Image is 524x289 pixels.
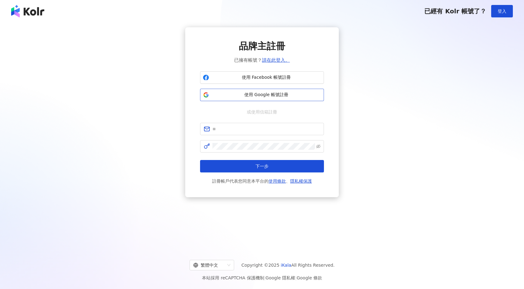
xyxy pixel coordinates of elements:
button: 使用 Facebook 帳號註冊 [200,71,324,84]
a: iKala [281,263,291,268]
button: 使用 Google 帳號註冊 [200,89,324,101]
span: 使用 Google 帳號註冊 [212,92,321,98]
span: | [295,275,297,280]
a: 使用條款 [269,179,286,184]
a: Google 隱私權 [265,275,295,280]
div: 繁體中文 [193,260,225,270]
span: 註冊帳戶代表您同意本平台的 、 [212,177,312,185]
span: 本站採用 reCAPTCHA 保護機制 [202,274,322,282]
span: Copyright © 2025 All Rights Reserved. [242,261,335,269]
span: 下一步 [255,164,269,169]
span: 已經有 Kolr 帳號了？ [424,7,486,15]
a: 請在此登入。 [262,57,290,63]
span: 登入 [498,9,506,14]
button: 下一步 [200,160,324,172]
button: 登入 [491,5,513,17]
span: eye-invisible [316,144,321,149]
span: 品牌主註冊 [239,40,285,53]
span: 或使用信箱註冊 [242,109,282,115]
span: | [264,275,266,280]
a: 隱私權保護 [290,179,312,184]
span: 使用 Facebook 帳號註冊 [212,74,321,81]
span: 已擁有帳號？ [234,56,290,64]
img: logo [11,5,44,17]
a: Google 條款 [297,275,322,280]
